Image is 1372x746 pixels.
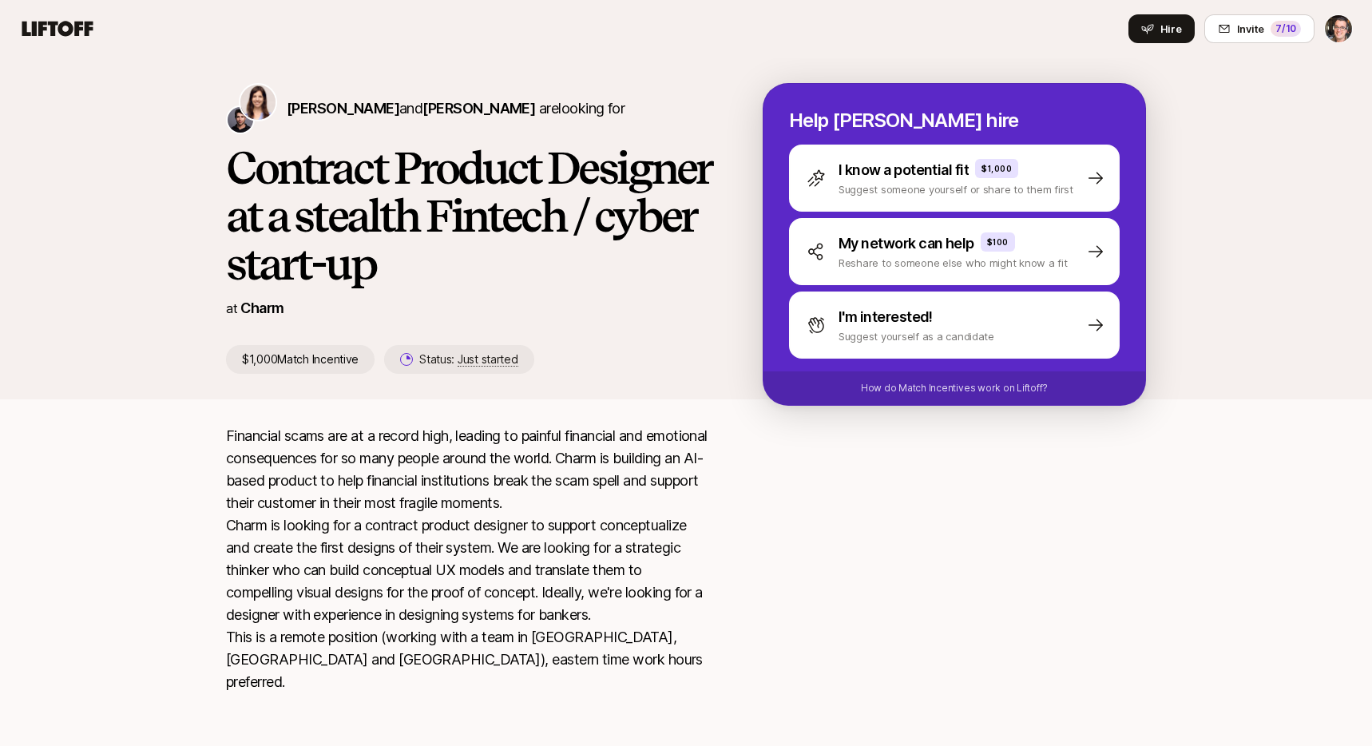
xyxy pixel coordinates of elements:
[861,381,1048,395] p: How do Match Incentives work on Liftoff?
[1204,14,1315,43] button: Invite7/10
[287,100,399,117] span: [PERSON_NAME]
[287,97,625,120] p: are looking for
[839,255,1068,271] p: Reshare to someone else who might know a fit
[422,100,535,117] span: [PERSON_NAME]
[839,159,969,181] p: I know a potential fit
[226,345,375,374] p: $1,000 Match Incentive
[981,162,1012,175] p: $1,000
[1128,14,1195,43] button: Hire
[987,236,1009,248] p: $100
[839,306,933,328] p: I'm interested!
[226,144,712,288] h1: Contract Product Designer at a stealth Fintech / cyber start-up
[226,298,237,319] p: at
[839,328,994,344] p: Suggest yourself as a candidate
[226,425,712,693] p: Financial scams are at a record high, leading to painful financial and emotional consequences for...
[458,352,518,367] span: Just started
[240,85,276,120] img: Nili Metuki
[789,109,1120,132] p: Help [PERSON_NAME] hire
[1325,15,1352,42] img: Eric Smith
[399,100,535,117] span: and
[1237,21,1264,37] span: Invite
[419,350,517,369] p: Status:
[1271,21,1301,37] div: 7 /10
[1160,21,1182,37] span: Hire
[228,107,253,133] img: Avichai Ben
[240,297,284,319] p: Charm
[1324,14,1353,43] button: Eric Smith
[839,181,1073,197] p: Suggest someone yourself or share to them first
[839,232,974,255] p: My network can help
